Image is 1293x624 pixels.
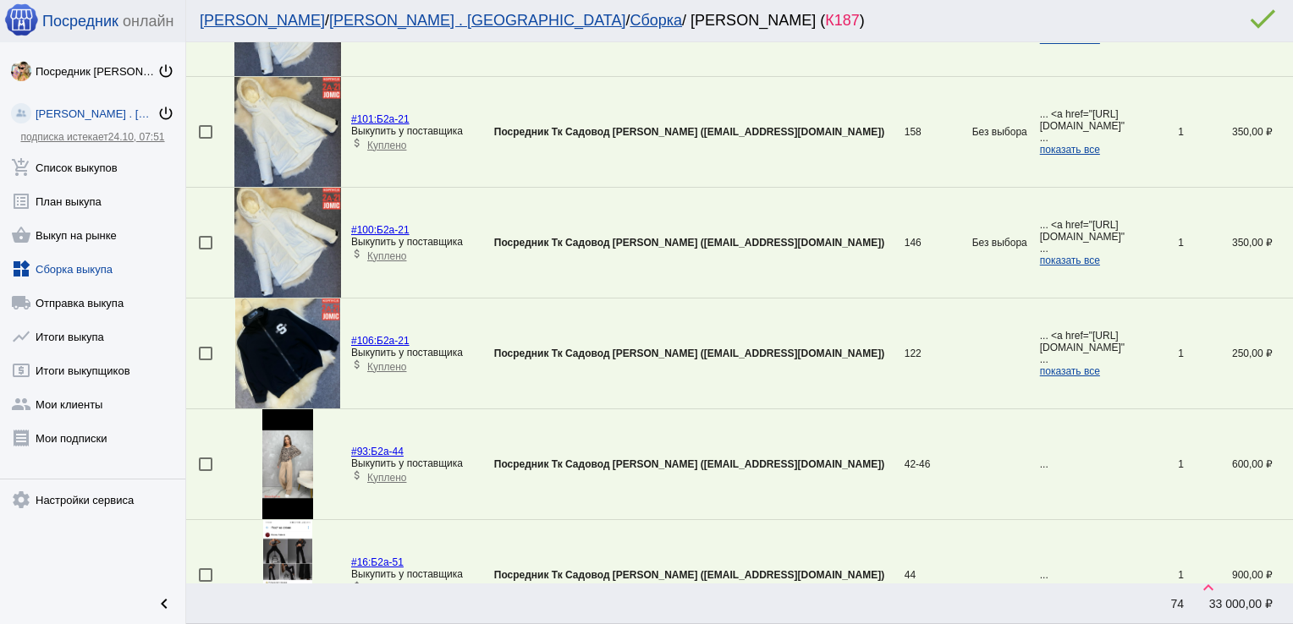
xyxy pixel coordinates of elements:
mat-icon: settings [11,490,31,510]
a: [PERSON_NAME] [200,12,325,29]
a: #93:Б2а-44 [351,446,404,457]
mat-icon: shopping_basket [11,225,31,245]
div: 146 [905,237,972,249]
b: Посредник Тк Садовод [PERSON_NAME] ([EMAIL_ADDRESS][DOMAIN_NAME]) [494,237,884,249]
div: Выкупить у поставщика [351,236,463,248]
a: #100:Б2а-21 [351,224,410,236]
app-description-cutted: ... [1040,458,1133,470]
div: Выкупить у поставщика [351,347,463,359]
td: 250,00 ₽ [1184,298,1293,409]
span: показать все [1040,255,1100,266]
a: #101:Б2а-21 [351,113,410,125]
div: Посредник [PERSON_NAME] [PERSON_NAME] [36,65,157,78]
mat-icon: show_chart [11,326,31,347]
app-description-cutted: ... <a href="[URL][DOMAIN_NAME]" ... [1040,219,1133,266]
mat-icon: attach_money [351,248,363,260]
b: Посредник Тк Садовод [PERSON_NAME] ([EMAIL_ADDRESS][DOMAIN_NAME]) [494,126,884,138]
mat-icon: power_settings_new [157,63,174,79]
img: hZkccSuLAcx-B9Q-eS_xBJM4ArOHXcAgUFF6FecSwHEn2ZysS0FWG-fmBTeIJsV8wrMr1iv0j4VGWdanY4e-oLCE.jpg [234,188,340,298]
mat-icon: power_settings_new [157,105,174,122]
td: 33 000,00 ₽ [1184,583,1293,624]
div: Выкупить у поставщика [351,125,463,137]
span: #106: [351,335,377,347]
span: #101: [351,113,377,125]
span: 24.10, 07:51 [108,131,165,143]
a: подписка истекает24.10, 07:51 [20,131,164,143]
img: community_200.png [11,103,31,123]
span: #100: [351,224,377,236]
img: hZkccSuLAcx-B9Q-eS_xBJM4ArOHXcAgUFF6FecSwHEn2ZysS0FWG-fmBTeIJsV8wrMr1iv0j4VGWdanY4e-oLCE.jpg [234,77,340,187]
mat-icon: group [11,394,31,414]
app-description-cutted: ... [1040,569,1133,581]
span: Посредник [42,13,118,30]
span: онлайн [123,13,173,30]
img: klfIT1i2k3saJfNGA6XPqTU7p5ZjdXiiDsm8fFA7nihaIQp9Knjm0Fohy3f__4ywE27KCYV1LPWaOQBexqZpekWk.jpg [11,61,31,81]
div: / / / [PERSON_NAME] ( ) [200,12,1263,30]
a: [PERSON_NAME] . [GEOGRAPHIC_DATA] [329,12,625,29]
td: 1 [1133,188,1184,298]
a: Сборка [630,12,682,29]
span: Куплено [367,361,406,373]
mat-icon: receipt [11,428,31,448]
div: 122 [905,348,972,359]
td: Без выбора [972,188,1040,298]
div: Выкупить у поставщика [351,568,463,580]
mat-icon: attach_money [351,137,363,149]
div: Выкупить у поставщика [351,457,463,469]
td: 74 [1133,583,1184,624]
b: Посредник Тк Садовод [PERSON_NAME] ([EMAIL_ADDRESS][DOMAIN_NAME]) [494,348,884,359]
mat-icon: list_alt [11,191,31,211]
a: #106:Б2а-21 [351,335,410,347]
span: К187 [825,12,860,29]
span: Куплено [367,140,406,151]
td: 350,00 ₽ [1184,77,1293,188]
td: Без выбора [972,77,1040,188]
mat-icon: add_shopping_cart [11,157,31,178]
mat-icon: chevron_left [154,594,174,614]
td: 1 [1133,298,1184,409]
mat-icon: widgets [11,259,31,279]
mat-icon: attach_money [351,469,363,481]
td: 350,00 ₽ [1184,188,1293,298]
mat-icon: attach_money [351,359,363,370]
td: 1 [1133,409,1184,520]
img: 1yUtMjYqg56cAY1PcELelDvN-YiMAGpB89reMhQgZ4P1xn5vv3kk6PzCWJukdK8yXByvkwFF-x31ztZ0Hc4s3Awk.jpg [262,409,313,519]
mat-icon: local_shipping [11,293,31,313]
span: #93: [351,446,371,457]
td: 600,00 ₽ [1184,409,1293,520]
div: 44 [905,569,972,581]
td: 1 [1133,77,1184,188]
span: Куплено [367,472,406,484]
app-description-cutted: ... <a href="[URL][DOMAIN_NAME]" ... [1040,108,1133,156]
div: [PERSON_NAME] . [GEOGRAPHIC_DATA] [36,107,157,120]
a: #16:Б2а-51 [351,556,404,568]
span: #16: [351,556,371,568]
span: Куплено [367,250,406,262]
span: Куплено [367,583,406,594]
span: показать все [1040,144,1100,156]
div: 42-46 [905,458,972,470]
mat-icon: keyboard_arrow_up [1198,577,1219,598]
div: 158 [905,126,972,138]
b: Посредник Тк Садовод [PERSON_NAME] ([EMAIL_ADDRESS][DOMAIN_NAME]) [494,569,884,581]
b: Посредник Тк Садовод [PERSON_NAME] ([EMAIL_ADDRESS][DOMAIN_NAME]) [494,458,884,470]
img: apple-icon-60x60.png [4,3,38,36]
mat-icon: attach_money [351,580,363,592]
app-description-cutted: ... <a href="[URL][DOMAIN_NAME]" ... [1040,330,1133,377]
mat-icon: local_atm [11,360,31,380]
span: показать все [1040,365,1100,377]
img: z-R2I0tnTTx1_zjNypJnGG447m03KAfo9O-YM_A5nuZBrMkV0YyXMspy3lbRLCq9ALL-9AEAreRvU5Y9vPxV4zYI.jpg [235,298,340,408]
